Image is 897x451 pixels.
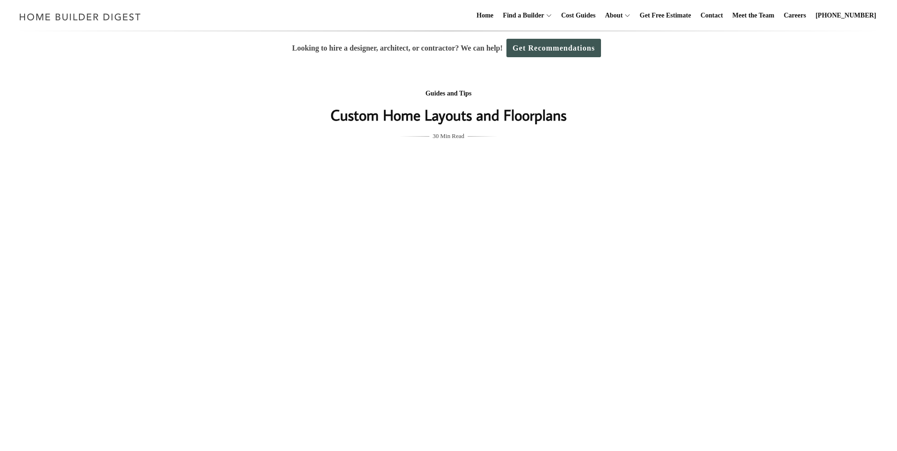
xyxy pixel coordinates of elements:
h1: Custom Home Layouts and Floorplans [260,104,637,126]
a: Get Free Estimate [636,0,695,31]
a: Get Recommendations [506,39,601,57]
a: Contact [697,0,726,31]
a: Meet the Team [729,0,778,31]
a: Home [473,0,497,31]
a: [PHONE_NUMBER] [812,0,880,31]
span: 30 Min Read [433,131,464,141]
img: Home Builder Digest [15,8,145,26]
a: Careers [780,0,810,31]
a: Find a Builder [499,0,544,31]
a: Cost Guides [557,0,600,31]
a: Guides and Tips [426,90,472,97]
a: About [601,0,622,31]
